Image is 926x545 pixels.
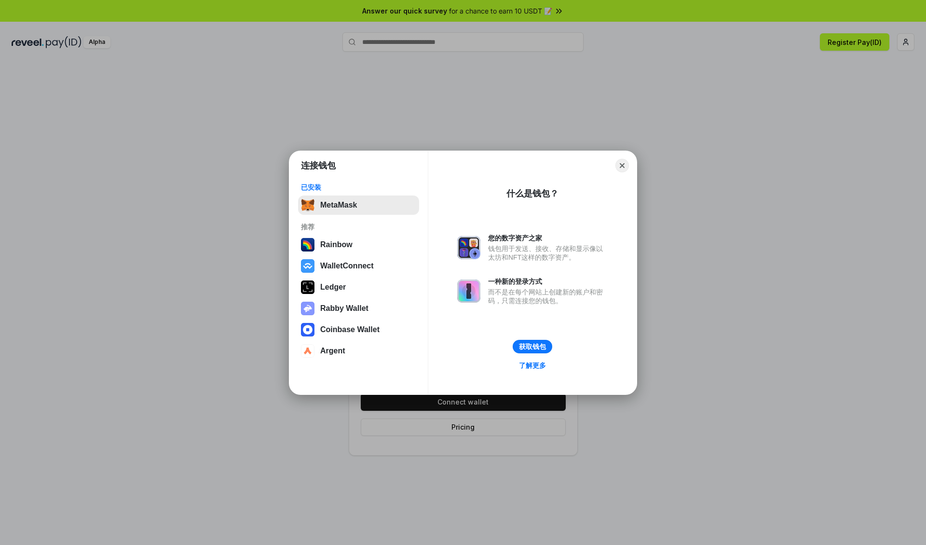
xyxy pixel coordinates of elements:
[320,201,357,210] div: MetaMask
[298,341,419,361] button: Argent
[301,344,314,358] img: svg+xml,%3Csvg%20width%3D%2228%22%20height%3D%2228%22%20viewBox%3D%220%200%2028%2028%22%20fill%3D...
[488,244,608,262] div: 钱包用于发送、接收、存储和显示像以太坊和NFT这样的数字资产。
[301,259,314,273] img: svg+xml,%3Csvg%20width%3D%2228%22%20height%3D%2228%22%20viewBox%3D%220%200%2028%2028%22%20fill%3D...
[298,299,419,318] button: Rabby Wallet
[506,188,558,199] div: 什么是钱包？
[298,235,419,254] button: Rainbow
[320,304,368,313] div: Rabby Wallet
[320,283,346,292] div: Ledger
[301,302,314,315] img: svg+xml,%3Csvg%20xmlns%3D%22http%3A%2F%2Fwww.w3.org%2F2000%2Fsvg%22%20fill%3D%22none%22%20viewBox...
[519,342,546,351] div: 获取钱包
[298,256,419,276] button: WalletConnect
[301,160,336,171] h1: 连接钱包
[301,280,314,294] img: svg+xml,%3Csvg%20xmlns%3D%22http%3A%2F%2Fwww.w3.org%2F2000%2Fsvg%22%20width%3D%2228%22%20height%3...
[488,234,608,242] div: 您的数字资产之家
[457,236,480,259] img: svg+xml,%3Csvg%20xmlns%3D%22http%3A%2F%2Fwww.w3.org%2F2000%2Fsvg%22%20fill%3D%22none%22%20viewBox...
[615,159,629,172] button: Close
[320,325,380,334] div: Coinbase Wallet
[320,240,353,249] div: Rainbow
[320,347,345,355] div: Argent
[301,323,314,336] img: svg+xml,%3Csvg%20width%3D%2228%22%20height%3D%2228%22%20viewBox%3D%220%200%2028%2028%22%20fill%3D...
[298,320,419,339] button: Coinbase Wallet
[301,238,314,252] img: svg+xml,%3Csvg%20width%3D%22120%22%20height%3D%22120%22%20viewBox%3D%220%200%20120%20120%22%20fil...
[301,198,314,212] img: svg+xml,%3Csvg%20fill%3D%22none%22%20height%3D%2233%22%20viewBox%3D%220%200%2035%2033%22%20width%...
[298,278,419,297] button: Ledger
[513,359,552,372] a: 了解更多
[513,340,552,353] button: 获取钱包
[488,288,608,305] div: 而不是在每个网站上创建新的账户和密码，只需连接您的钱包。
[320,262,374,270] div: WalletConnect
[519,361,546,370] div: 了解更多
[298,196,419,215] button: MetaMask
[301,183,416,192] div: 已安装
[457,279,480,303] img: svg+xml,%3Csvg%20xmlns%3D%22http%3A%2F%2Fwww.w3.org%2F2000%2Fsvg%22%20fill%3D%22none%22%20viewBox...
[301,223,416,231] div: 推荐
[488,277,608,286] div: 一种新的登录方式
